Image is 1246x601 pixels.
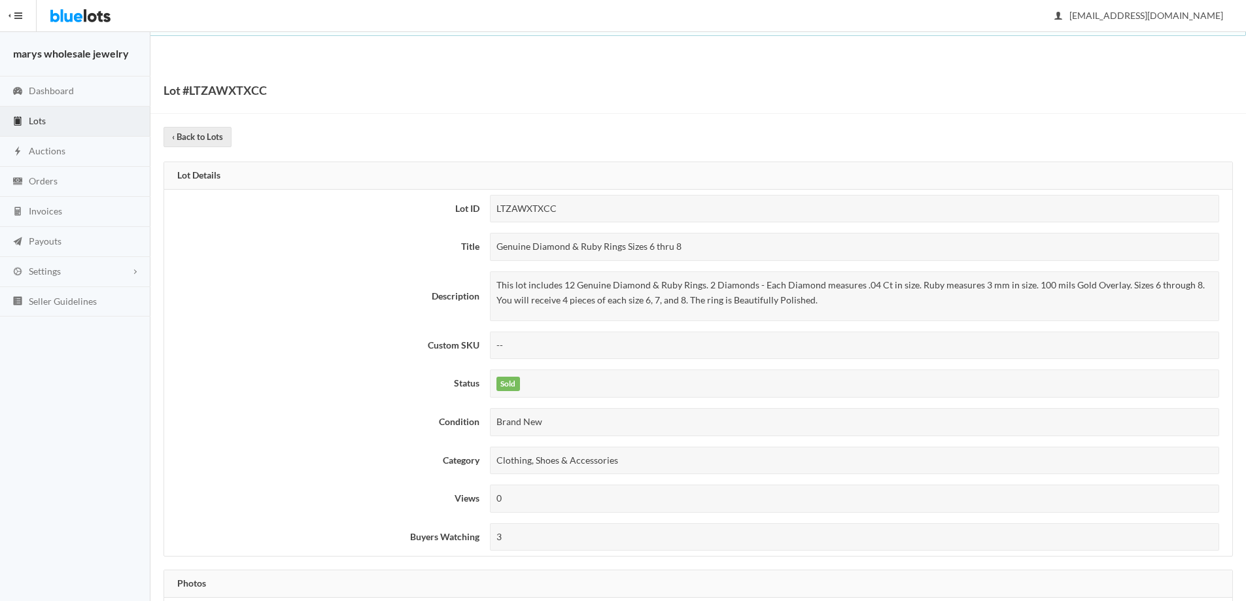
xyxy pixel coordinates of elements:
ion-icon: cog [11,266,24,279]
th: Title [164,228,485,266]
div: Lot Details [164,162,1232,190]
ion-icon: person [1052,10,1065,23]
h1: Lot #LTZAWXTXCC [164,80,267,100]
ion-icon: cash [11,176,24,188]
div: Photos [164,570,1232,598]
th: Custom SKU [164,326,485,365]
th: Views [164,479,485,518]
a: ‹ Back to Lots [164,127,232,147]
th: Category [164,441,485,480]
span: [EMAIL_ADDRESS][DOMAIN_NAME] [1055,10,1223,21]
ion-icon: calculator [11,206,24,218]
th: Buyers Watching [164,518,485,557]
ion-icon: speedometer [11,86,24,98]
th: Condition [164,403,485,441]
th: Status [164,364,485,403]
ion-icon: list box [11,296,24,308]
ion-icon: flash [11,146,24,158]
ion-icon: clipboard [11,116,24,128]
div: LTZAWXTXCC [490,195,1219,223]
div: 3 [490,523,1219,551]
ion-icon: paper plane [11,236,24,249]
span: Orders [29,175,58,186]
span: Lots [29,115,46,126]
span: Dashboard [29,85,74,96]
div: Brand New [490,408,1219,436]
span: Settings [29,266,61,277]
p: This lot includes 12 Genuine Diamond & Ruby Rings. 2 Diamonds - Each Diamond measures .04 Ct in s... [496,278,1213,307]
div: -- [490,332,1219,360]
span: Invoices [29,205,62,216]
div: Genuine Diamond & Ruby Rings Sizes 6 thru 8 [490,233,1219,261]
span: Payouts [29,235,61,247]
th: Lot ID [164,190,485,228]
label: Sold [496,377,520,391]
th: Description [164,266,485,326]
div: Clothing, Shoes & Accessories [490,447,1219,475]
span: Seller Guidelines [29,296,97,307]
strong: marys wholesale jewelry [13,47,129,60]
span: Auctions [29,145,65,156]
div: 0 [490,485,1219,513]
